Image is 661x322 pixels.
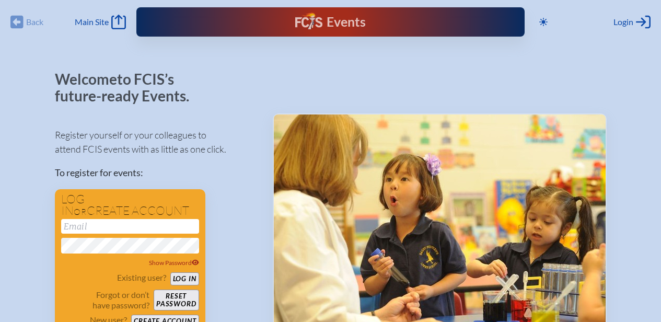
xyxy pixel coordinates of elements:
p: Existing user? [117,272,166,283]
div: FCIS Events — Future ready [250,13,411,31]
span: or [74,206,87,217]
p: Welcome to FCIS’s future-ready Events. [55,71,201,104]
button: Log in [170,272,199,285]
button: Resetpassword [154,290,199,310]
p: Forgot or don’t have password? [61,290,150,310]
span: Login [613,17,633,27]
p: To register for events: [55,166,256,180]
a: Main Site [75,15,126,29]
input: Email [61,219,199,234]
span: Show Password [149,259,199,267]
span: Main Site [75,17,109,27]
p: Register yourself or your colleagues to attend FCIS events with as little as one click. [55,128,256,156]
h1: Log in create account [61,193,199,217]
